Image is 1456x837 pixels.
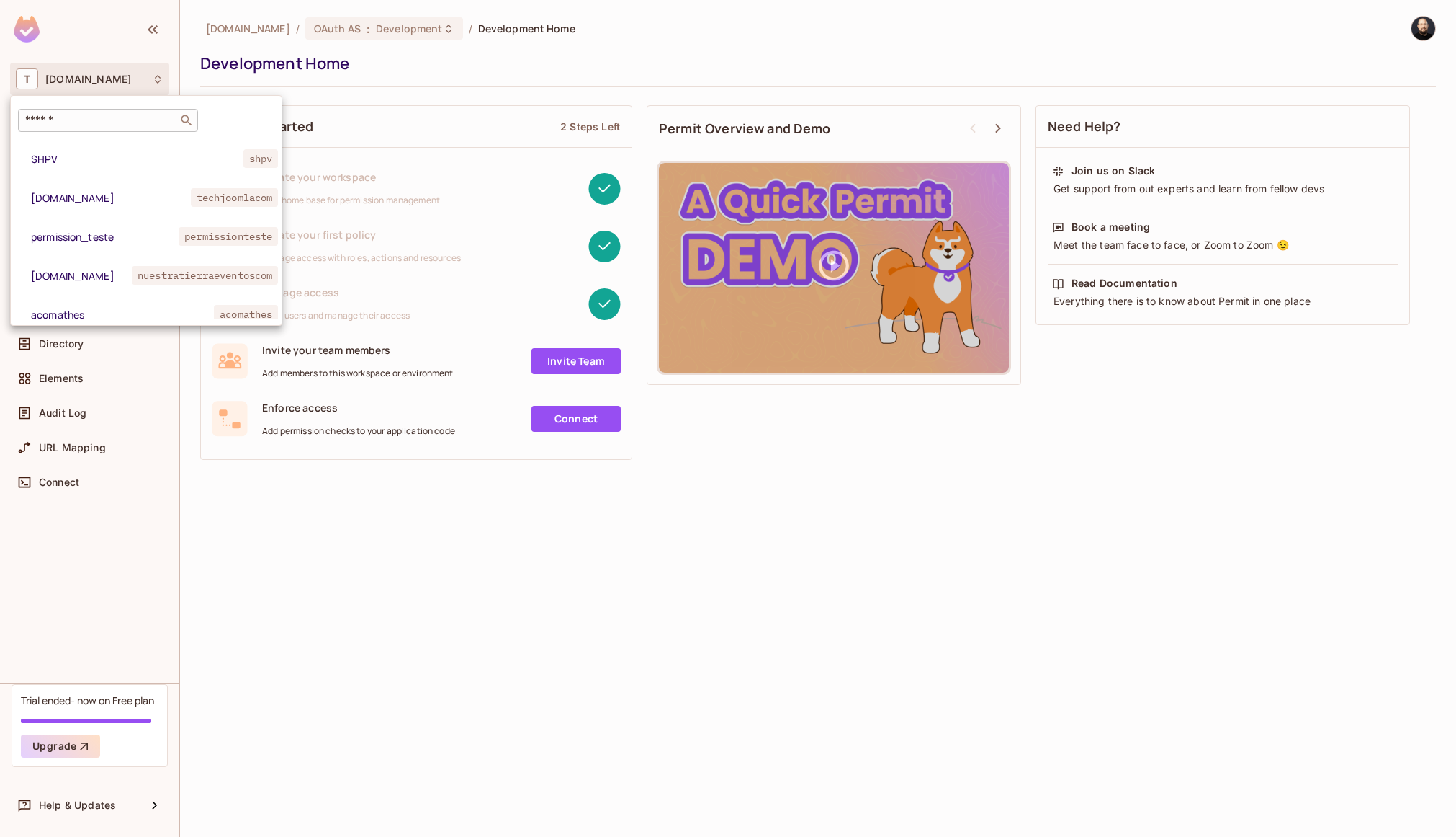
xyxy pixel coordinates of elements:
span: techjoomlacom [191,188,279,207]
span: [DOMAIN_NAME] [31,269,132,283]
span: [DOMAIN_NAME] [31,191,191,205]
span: SHPV [31,152,243,166]
span: permissionteste [179,227,278,246]
span: acomathes [31,308,214,322]
span: permission_teste [31,230,179,244]
span: shpv [243,149,279,168]
span: nuestratierraeventoscom [132,266,278,285]
span: acomathes [214,305,278,324]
